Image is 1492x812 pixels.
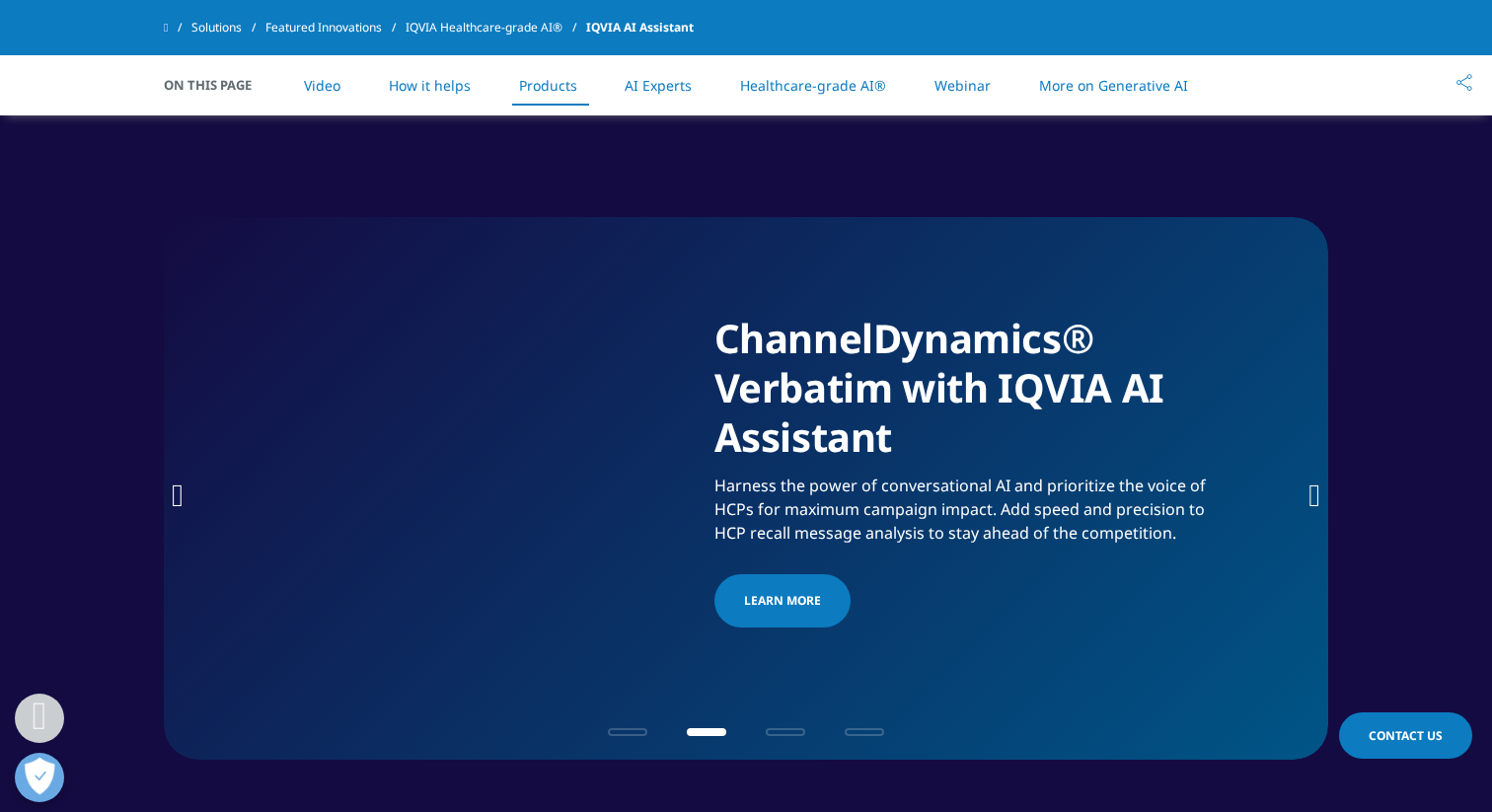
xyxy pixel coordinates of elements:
div: Harness the power of conversational AI and prioritize the voice of HCPs for maximum campaign impa... [714,314,1223,633]
a: Video [304,76,340,95]
a: Contact Us [1339,712,1472,759]
div: Previous slide [172,473,184,515]
a: Products [519,76,577,95]
a: AI Experts [625,76,692,95]
span: Go to slide 1 [608,728,647,736]
a: How it helps [389,76,471,95]
a: Webinar [934,76,991,95]
div: 2 / 4 [164,217,1328,760]
div: Products with IQVIA AI Assistant​ [365,53,1127,115]
a: Learn more [714,574,851,627]
span: Go to slide 4 [845,728,884,736]
span: Contact Us [1369,727,1443,744]
span: Go to slide 3 [766,728,805,736]
span: Learn more [744,589,821,613]
button: Open Preferences [15,753,64,802]
span: IQVIA AI Assistant [586,10,694,45]
a: Healthcare-grade AI® [740,76,886,95]
h1: ChannelDynamics® Verbatim with IQVIA AI Assistant [714,314,1223,474]
a: More on Generative AI [1039,76,1188,95]
a: Featured Innovations [265,10,406,45]
div: Next slide [1308,473,1320,515]
span: On This Page [164,75,272,95]
a: Solutions [191,10,265,45]
a: IQVIA Healthcare-grade AI® [406,10,586,45]
span: Go to slide 2 [687,728,726,736]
